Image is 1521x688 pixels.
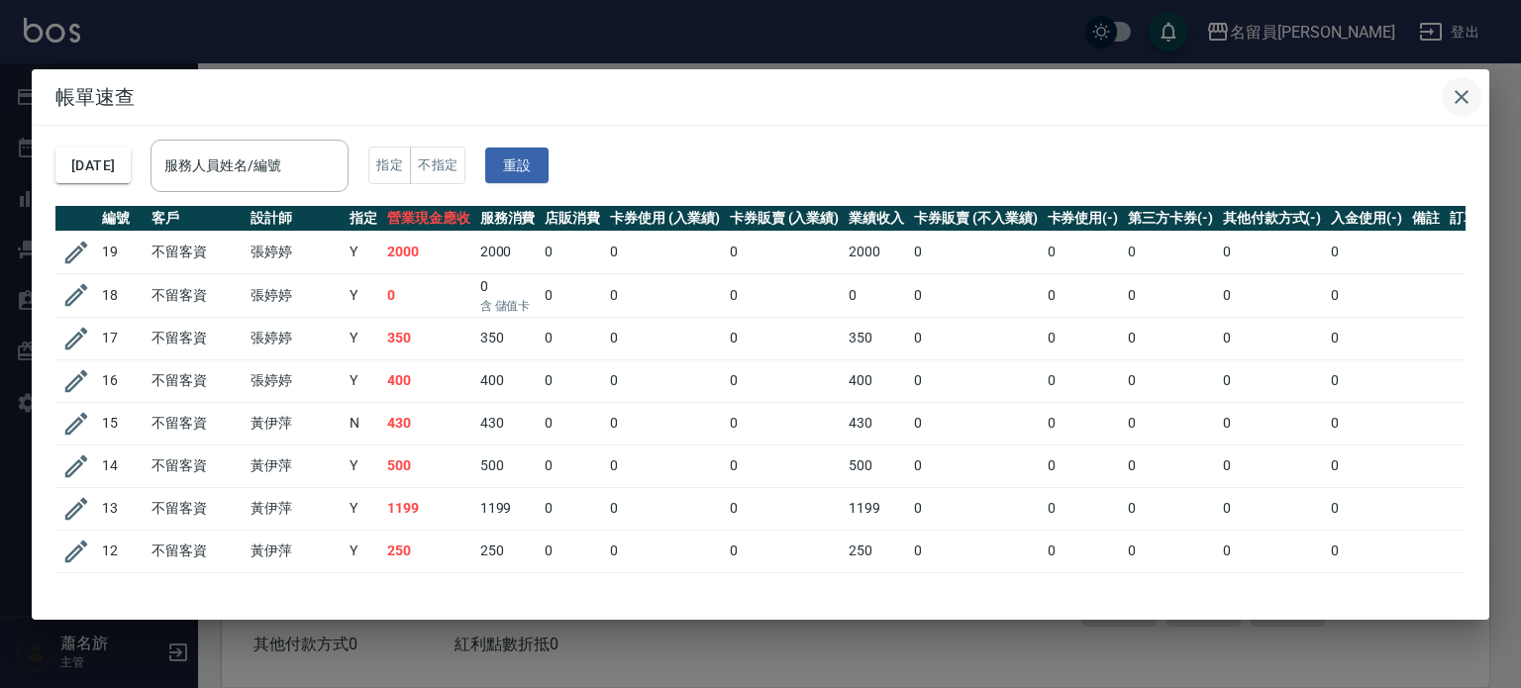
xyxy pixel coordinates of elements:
[1218,402,1327,444] td: 0
[1445,206,1510,232] th: 訂單來源
[909,317,1042,359] td: 0
[725,444,845,487] td: 0
[844,444,909,487] td: 500
[605,487,725,530] td: 0
[1218,359,1327,402] td: 0
[147,487,246,530] td: 不留客資
[605,317,725,359] td: 0
[55,147,131,184] button: [DATE]
[475,206,541,232] th: 服務消費
[540,530,605,572] td: 0
[1218,487,1327,530] td: 0
[1043,487,1124,530] td: 0
[147,444,246,487] td: 不留客資
[1326,530,1407,572] td: 0
[844,231,909,273] td: 2000
[485,147,549,184] button: 重設
[147,273,246,317] td: 不留客資
[605,530,725,572] td: 0
[475,487,541,530] td: 1199
[246,530,345,572] td: 黃伊萍
[1218,444,1327,487] td: 0
[909,444,1042,487] td: 0
[475,317,541,359] td: 350
[909,572,1042,615] td: 0
[345,359,382,402] td: Y
[909,530,1042,572] td: 0
[97,206,147,232] th: 編號
[844,317,909,359] td: 350
[1326,444,1407,487] td: 0
[725,572,845,615] td: 0
[725,487,845,530] td: 0
[345,444,382,487] td: Y
[1043,530,1124,572] td: 0
[540,206,605,232] th: 店販消費
[725,231,845,273] td: 0
[382,530,475,572] td: 250
[382,487,475,530] td: 1199
[1326,572,1407,615] td: 0
[540,487,605,530] td: 0
[1123,317,1218,359] td: 0
[246,487,345,530] td: 黃伊萍
[540,231,605,273] td: 0
[345,317,382,359] td: Y
[345,273,382,317] td: Y
[605,231,725,273] td: 0
[844,530,909,572] td: 250
[725,317,845,359] td: 0
[97,530,147,572] td: 12
[1123,487,1218,530] td: 0
[97,444,147,487] td: 14
[475,231,541,273] td: 2000
[147,359,246,402] td: 不留客資
[540,444,605,487] td: 0
[97,572,147,615] td: 11
[382,402,475,444] td: 430
[246,317,345,359] td: 張婷婷
[246,206,345,232] th: 設計師
[909,402,1042,444] td: 0
[725,402,845,444] td: 0
[97,317,147,359] td: 17
[147,530,246,572] td: 不留客資
[246,359,345,402] td: 張婷婷
[147,572,246,615] td: 不留客資
[475,572,541,615] td: 400
[1326,359,1407,402] td: 0
[605,359,725,402] td: 0
[1123,359,1218,402] td: 0
[345,402,382,444] td: N
[1123,273,1218,317] td: 0
[909,273,1042,317] td: 0
[725,273,845,317] td: 0
[345,231,382,273] td: Y
[725,359,845,402] td: 0
[844,206,909,232] th: 業績收入
[1043,572,1124,615] td: 0
[844,273,909,317] td: 0
[32,69,1489,125] h2: 帳單速查
[475,359,541,402] td: 400
[368,147,411,185] button: 指定
[725,530,845,572] td: 0
[382,231,475,273] td: 2000
[909,206,1042,232] th: 卡券販賣 (不入業績)
[246,402,345,444] td: 黃伊萍
[725,206,845,232] th: 卡券販賣 (入業績)
[1123,572,1218,615] td: 0
[1218,530,1327,572] td: 0
[540,317,605,359] td: 0
[1043,317,1124,359] td: 0
[605,444,725,487] td: 0
[844,487,909,530] td: 1199
[909,231,1042,273] td: 0
[1043,444,1124,487] td: 0
[246,572,345,615] td: 黃伊萍
[1043,402,1124,444] td: 0
[382,572,475,615] td: 400
[540,359,605,402] td: 0
[1326,231,1407,273] td: 0
[1218,317,1327,359] td: 0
